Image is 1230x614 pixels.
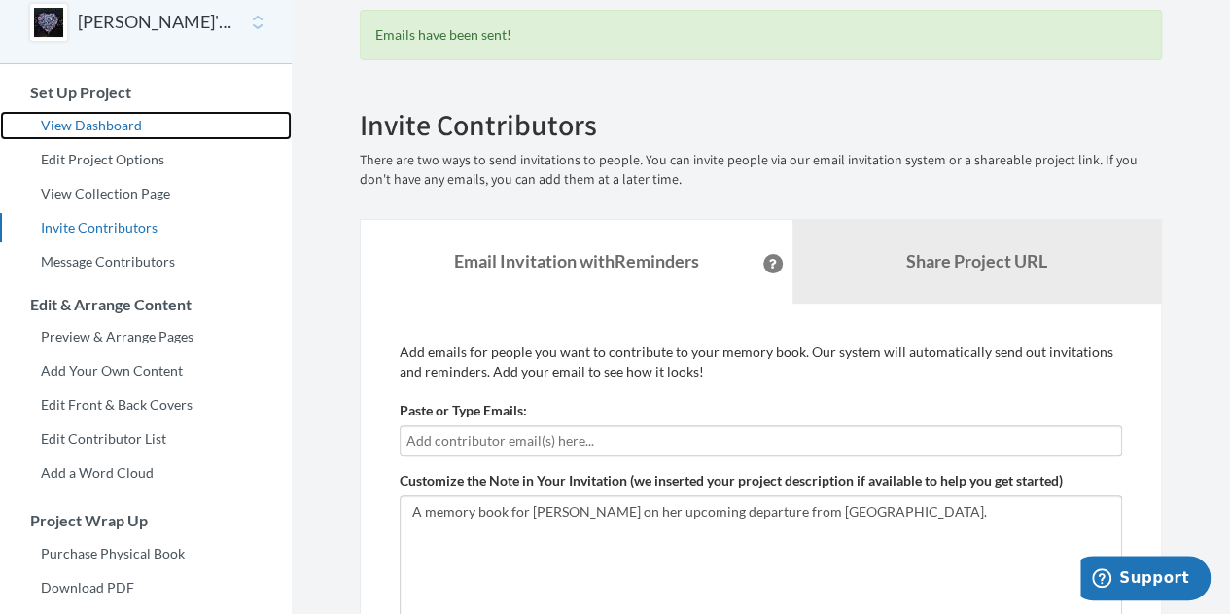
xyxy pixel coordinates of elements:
[454,250,699,271] strong: Email Invitation with Reminders
[406,430,1115,451] input: Add contributor email(s) here...
[360,109,1162,141] h2: Invite Contributors
[1,296,292,313] h3: Edit & Arrange Content
[400,471,1063,490] label: Customize the Note in Your Invitation (we inserted your project description if available to help ...
[78,10,235,35] button: [PERSON_NAME]'s OSH Memory Book
[400,343,1122,381] p: Add emails for people you want to contribute to your memory book. Our system will automatically s...
[1080,556,1211,604] iframe: Opens a widget where you can chat to one of our agents
[360,10,1162,60] div: Emails have been sent!
[1,84,292,101] h3: Set Up Project
[1,512,292,529] h3: Project Wrap Up
[906,250,1047,271] b: Share Project URL
[400,401,527,420] label: Paste or Type Emails:
[360,151,1162,190] p: There are two ways to send invitations to people. You can invite people via our email invitation ...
